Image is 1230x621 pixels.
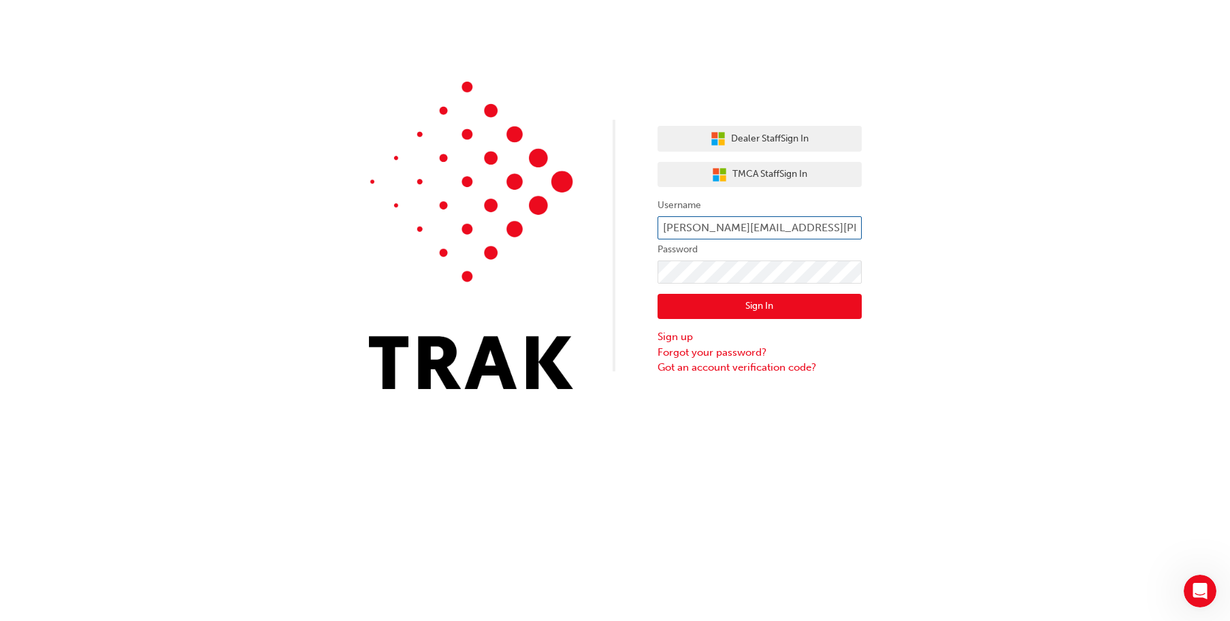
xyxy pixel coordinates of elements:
[731,131,809,147] span: Dealer Staff Sign In
[658,294,862,320] button: Sign In
[732,167,807,182] span: TMCA Staff Sign In
[658,345,862,360] a: Forgot your password?
[658,329,862,345] a: Sign up
[658,360,862,375] a: Got an account verification code?
[1184,575,1216,607] iframe: Intercom live chat
[658,197,862,214] label: Username
[658,216,862,239] input: Username
[658,162,862,188] button: TMCA StaffSign In
[658,126,862,152] button: Dealer StaffSign In
[369,82,573,389] img: Trak
[658,241,862,258] label: Password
